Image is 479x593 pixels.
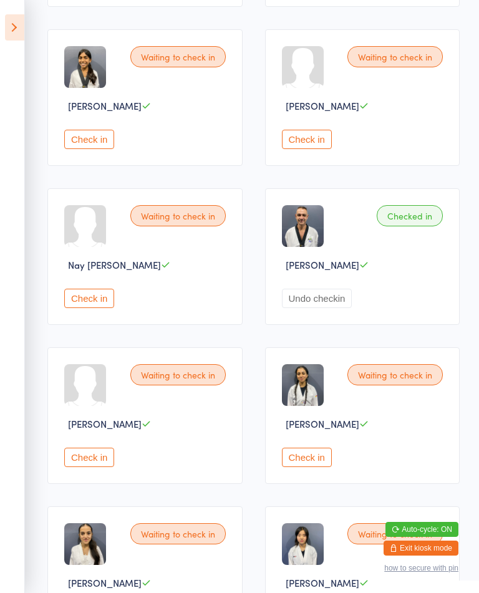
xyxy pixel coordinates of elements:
div: Waiting to check in [347,523,443,544]
button: Auto-cycle: ON [385,522,458,537]
div: Waiting to check in [347,46,443,67]
div: Waiting to check in [130,46,226,67]
button: Check in [282,130,332,149]
div: Checked in [377,205,443,226]
img: image1747041125.png [64,523,106,565]
img: image1748423628.png [282,205,324,247]
span: [PERSON_NAME] [68,99,142,112]
div: Waiting to check in [130,205,226,226]
span: Nay [PERSON_NAME] [68,258,161,271]
button: Undo checkin [282,289,352,308]
div: Waiting to check in [347,364,443,385]
span: [PERSON_NAME] [68,417,142,430]
span: [PERSON_NAME] [286,258,359,271]
div: Waiting to check in [130,523,226,544]
button: Exit kiosk mode [384,541,458,556]
img: image1747041067.png [64,46,106,88]
span: [PERSON_NAME] [286,576,359,589]
span: [PERSON_NAME] [68,576,142,589]
button: Check in [282,448,332,467]
button: Check in [64,130,114,149]
button: how to secure with pin [384,564,458,572]
span: [PERSON_NAME] [286,417,359,430]
button: Check in [64,289,114,308]
button: Check in [64,448,114,467]
span: [PERSON_NAME] [286,99,359,112]
img: image1747213532.png [282,364,324,406]
img: image1747125539.png [282,523,324,565]
div: Waiting to check in [130,364,226,385]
